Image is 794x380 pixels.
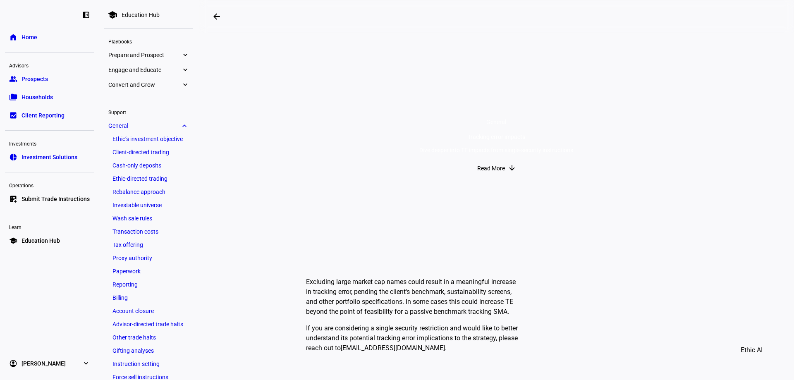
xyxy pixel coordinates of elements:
[306,323,518,353] p: If you are considering a single security restriction and would like to better understand its pote...
[486,119,506,125] span: General
[108,146,189,158] a: Client-directed trading
[108,10,117,20] mat-icon: school
[22,93,53,101] span: Households
[341,344,445,352] a: [EMAIL_ADDRESS][DOMAIN_NAME]
[181,122,189,130] eth-mat-symbol: expand_more
[741,340,763,360] span: Ethic AI
[5,107,94,124] a: bid_landscapeClient Reporting
[5,137,94,149] div: Investments
[9,237,17,245] eth-mat-symbol: school
[108,160,189,171] a: Cash-only deposits
[306,277,518,317] p: Excluding large market cap names could result in a meaningful increase in tracking error, pending...
[104,106,193,117] div: Support
[22,33,37,41] span: Home
[477,160,505,177] span: Read More
[22,195,90,203] span: Submit Trade Instructions
[5,71,94,87] a: groupProspects
[9,195,17,203] eth-mat-symbol: list_alt_add
[5,179,94,191] div: Operations
[108,133,189,145] a: Ethic’s investment objective
[122,12,160,18] div: Education Hub
[108,81,181,88] span: Convert and Grow
[5,59,94,71] div: Advisors
[469,160,524,177] button: Read More
[22,75,48,83] span: Prospects
[729,340,774,360] button: Ethic AI
[108,173,189,184] a: Ethic-directed trading
[108,345,189,356] a: Gifting analyses
[108,279,189,290] a: Reporting
[5,221,94,232] div: Learn
[5,29,94,45] a: homeHome
[108,318,189,330] a: Advisor-directed trade halts
[5,89,94,105] a: folder_copyHouseholds
[108,67,181,73] span: Engage and Educate
[181,81,189,89] eth-mat-symbol: expand_more
[22,359,66,368] span: [PERSON_NAME]
[181,51,189,59] eth-mat-symbol: expand_more
[9,153,17,161] eth-mat-symbol: pie_chart
[108,186,189,198] a: Rebalance approach
[108,252,189,264] a: Proxy authority
[108,265,189,277] a: Paperwork
[108,213,189,224] a: Wash sale rules
[108,199,189,211] a: Investable universe
[22,237,60,245] span: Education Hub
[9,33,17,41] eth-mat-symbol: home
[108,305,189,317] a: Account closure
[5,149,94,165] a: pie_chartInvestment Solutions
[9,111,17,119] eth-mat-symbol: bid_landscape
[108,358,189,370] a: Instruction setting
[108,52,181,58] span: Prepare and Prospect
[9,75,17,83] eth-mat-symbol: group
[419,147,573,153] div: Dive deeper into TE impacts from single-security instructions
[212,12,222,22] mat-icon: arrow_backwards
[104,120,193,131] a: Generalexpand_more
[22,153,77,161] span: Investment Solutions
[104,35,193,47] div: Playbooks
[108,332,189,343] a: Other trade halts
[22,111,65,119] span: Client Reporting
[82,11,90,19] eth-mat-symbol: left_panel_close
[108,239,189,251] a: Tax offering
[9,359,17,368] eth-mat-symbol: account_circle
[108,292,189,304] a: Billing
[108,226,189,237] a: Transaction costs
[181,66,189,74] eth-mat-symbol: expand_more
[419,134,573,140] div: Tracking error impacts
[108,122,181,129] span: General
[508,164,516,172] mat-icon: arrow_downward
[9,93,17,101] eth-mat-symbol: folder_copy
[82,359,90,368] eth-mat-symbol: expand_more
